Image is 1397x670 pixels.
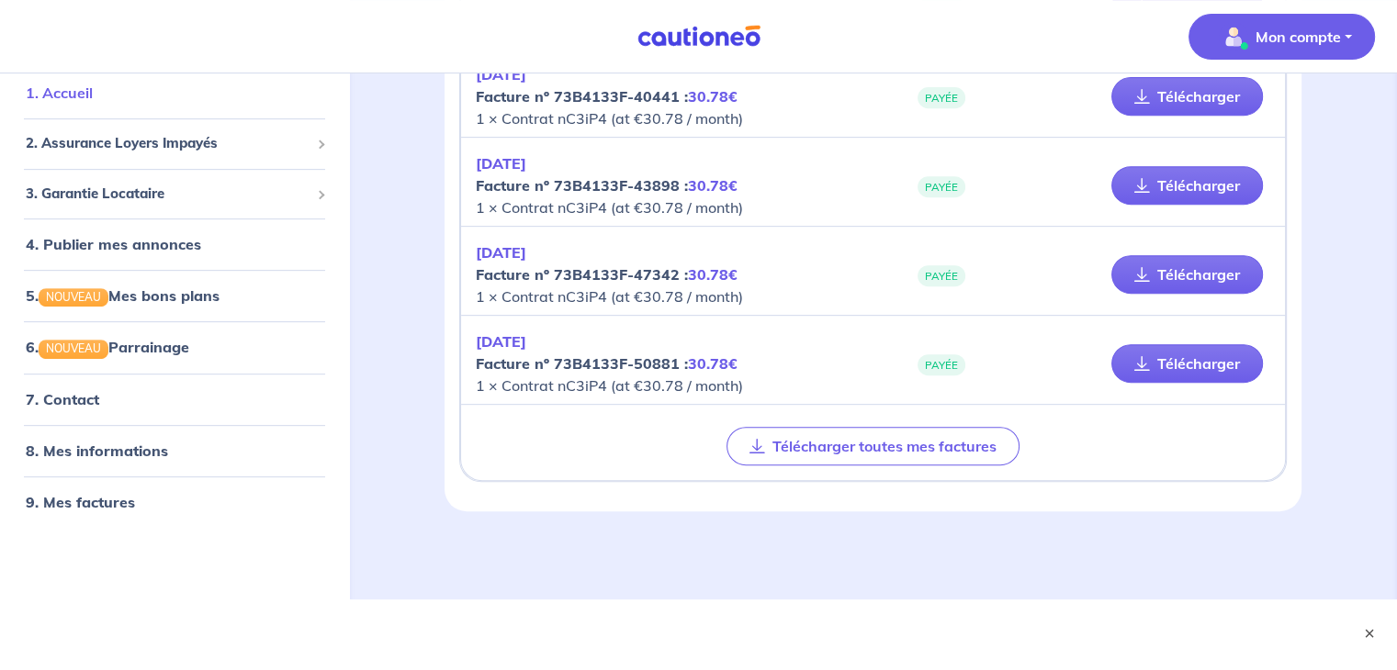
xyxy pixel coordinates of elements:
strong: Facture nº 73B4133F-43898 : [476,176,738,195]
img: Cautioneo [630,25,768,48]
strong: Facture nº 73B4133F-40441 : [476,87,738,106]
a: 7. Contact [26,389,99,408]
span: 2. Assurance Loyers Impayés [26,133,310,154]
button: illu_account_valid_menu.svgMon compte [1189,14,1375,60]
div: 4. Publier mes annonces [7,226,342,262]
a: Télécharger [1111,77,1263,116]
em: 30.78€ [688,176,738,195]
span: PAYÉE [918,176,965,197]
a: 6.NOUVEAUParrainage [26,338,189,356]
button: × [1360,624,1379,642]
strong: Facture nº 73B4133F-50881 : [476,354,738,373]
a: 8. Mes informations [26,441,168,459]
button: Télécharger toutes mes factures [727,427,1020,465]
div: 7. Contact [7,380,342,417]
a: 5.NOUVEAUMes bons plans [26,286,220,305]
div: 6.NOUVEAUParrainage [7,329,342,365]
em: [DATE] [476,154,526,173]
a: 4. Publier mes annonces [26,235,201,253]
a: 1. Accueil [26,84,93,102]
a: Télécharger [1111,344,1263,383]
span: 3. Garantie Locataire [26,183,310,204]
em: [DATE] [476,65,526,84]
div: 8. Mes informations [7,431,342,468]
em: 30.78€ [688,265,738,284]
p: 1 × Contrat nC3iP4 (at €30.78 / month) [476,330,873,396]
img: illu_account_valid_menu.svg [1219,22,1248,51]
a: 9. Mes factures [26,492,135,510]
span: PAYÉE [918,354,965,375]
em: [DATE] [476,243,526,262]
div: 9. Mes factures [7,483,342,519]
p: 1 × Contrat nC3iP4 (at €30.78 / month) [476,63,873,129]
div: 5.NOUVEAUMes bons plans [7,277,342,314]
em: 30.78€ [688,354,738,373]
span: PAYÉE [918,265,965,286]
p: 1 × Contrat nC3iP4 (at €30.78 / month) [476,152,873,218]
em: 30.78€ [688,87,738,106]
div: 1. Accueil [7,74,342,111]
p: 1 × Contrat nC3iP4 (at €30.78 / month) [476,241,873,307]
a: Télécharger [1111,166,1263,205]
div: 2. Assurance Loyers Impayés [7,126,342,162]
a: Télécharger [1111,255,1263,294]
p: Mon compte [1256,26,1341,48]
span: PAYÉE [918,87,965,108]
em: [DATE] [476,332,526,351]
div: 3. Garantie Locataire [7,175,342,211]
strong: Facture nº 73B4133F-47342 : [476,265,738,284]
